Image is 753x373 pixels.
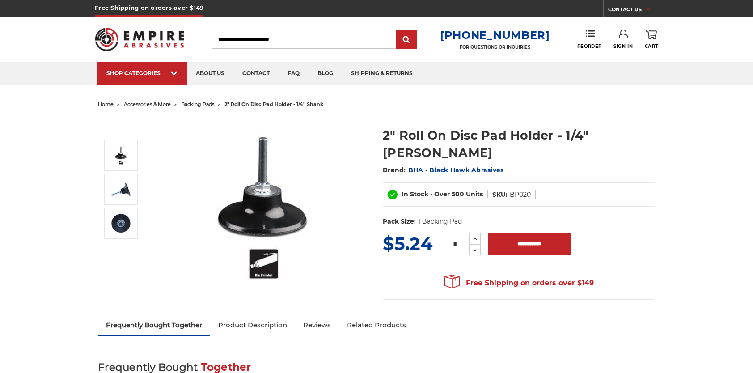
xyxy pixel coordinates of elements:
img: 2" Roll On Disc Pad Holder - 1/4" Shank [175,117,354,297]
a: backing pads [181,101,214,107]
input: Submit [398,31,415,49]
h1: 2" Roll On Disc Pad Holder - 1/4" [PERSON_NAME] [383,127,655,161]
span: 2" roll on disc pad holder - 1/4" shank [224,101,323,107]
img: 2" Roll On Disc Pad Holder - 1/4" Shank [110,144,132,166]
a: [PHONE_NUMBER] [440,29,550,42]
span: Units [466,190,483,198]
span: $5.24 [383,233,433,254]
a: CONTACT US [608,4,658,17]
p: FOR QUESTIONS OR INQUIRIES [440,44,550,50]
a: BHA - Black Hawk Abrasives [408,166,504,174]
a: Related Products [339,315,414,335]
img: Empire Abrasives [95,22,184,57]
span: 500 [452,190,464,198]
span: Reorder [577,43,602,49]
a: Product Description [210,315,295,335]
a: Frequently Bought Together [98,315,210,335]
a: Reviews [295,315,339,335]
dt: Pack Size: [383,217,416,226]
span: Cart [645,43,658,49]
a: shipping & returns [342,62,422,85]
img: 2" Roll On Disc Pad Holder - 1/4" Shank [110,212,132,234]
img: 2" Roll On Disc Pad Holder - 1/4" Shank [110,178,132,200]
a: blog [309,62,342,85]
span: Sign In [613,43,633,49]
div: SHOP CATEGORIES [106,70,178,76]
a: accessories & more [124,101,171,107]
span: In Stock [402,190,428,198]
dt: SKU: [492,190,508,199]
a: about us [187,62,233,85]
a: faq [279,62,309,85]
a: Reorder [577,30,602,49]
dd: 1 Backing Pad [418,217,462,226]
span: Free Shipping on orders over $149 [444,274,594,292]
a: Cart [645,30,658,49]
a: home [98,101,114,107]
span: Brand: [383,166,406,174]
dd: BP020 [510,190,531,199]
span: - Over [430,190,450,198]
a: contact [233,62,279,85]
